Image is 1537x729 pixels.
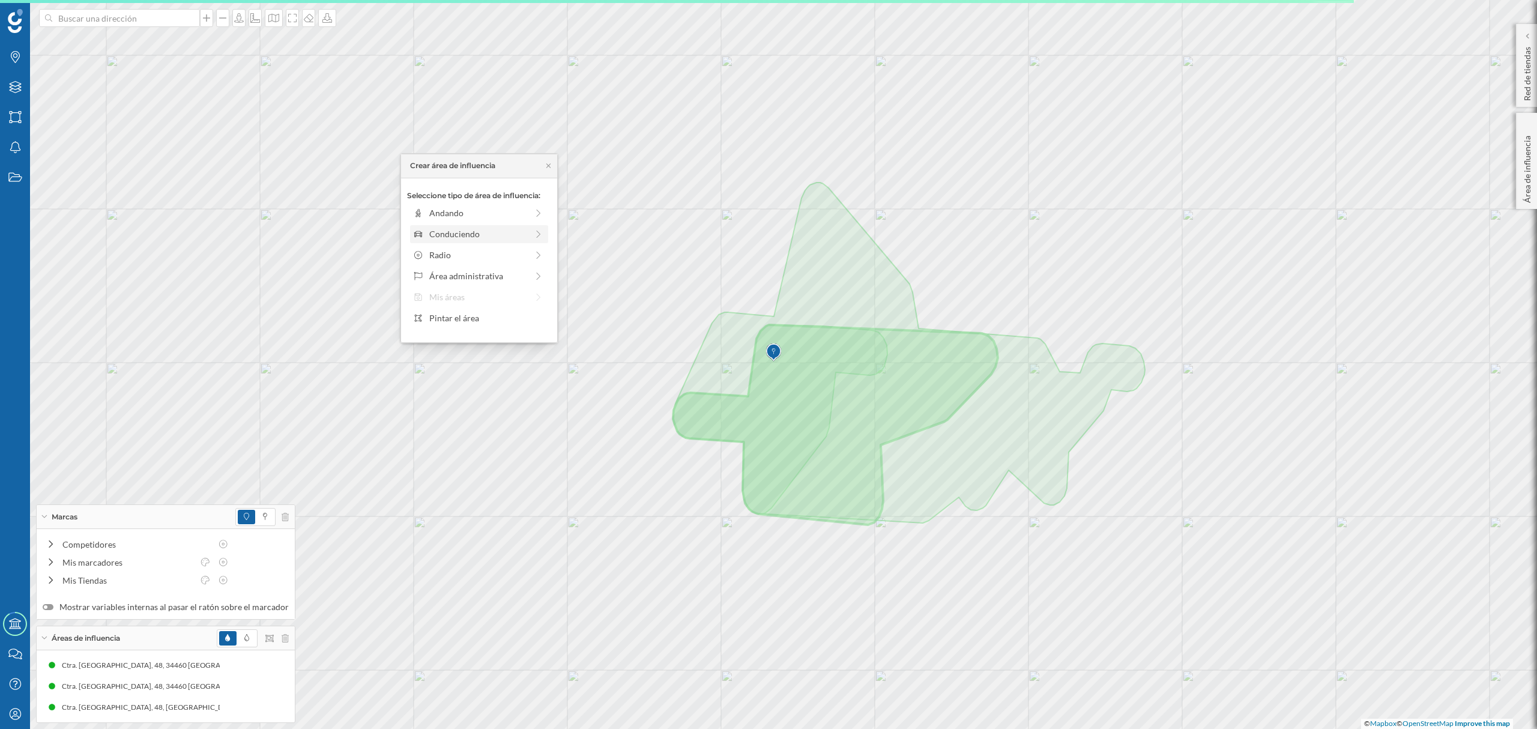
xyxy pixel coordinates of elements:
div: Mis marcadores [62,556,193,569]
div: Conduciendo [429,228,527,240]
span: Soporte [24,8,67,19]
span: Áreas de influencia [52,633,120,644]
p: Red de tiendas [1521,42,1533,101]
div: Pintar el área [429,312,544,324]
div: Competidores [62,538,211,551]
img: Marker [766,340,781,364]
label: Mostrar variables internas al pasar el ratón sobre el marcador [43,601,289,613]
span: Marcas [52,512,77,522]
p: Seleccione tipo de área de influencia: [407,190,551,201]
div: Radio [429,249,527,261]
a: OpenStreetMap [1403,719,1454,728]
a: Improve this map [1455,719,1510,728]
div: Crear área de influencia [410,160,495,171]
div: Andando [429,207,527,219]
div: Área administrativa [429,270,527,282]
div: © © [1361,719,1513,729]
p: Área de influencia [1521,131,1533,203]
div: Mis Tiendas [62,574,193,587]
a: Mapbox [1370,719,1397,728]
img: Geoblink Logo [8,9,23,33]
